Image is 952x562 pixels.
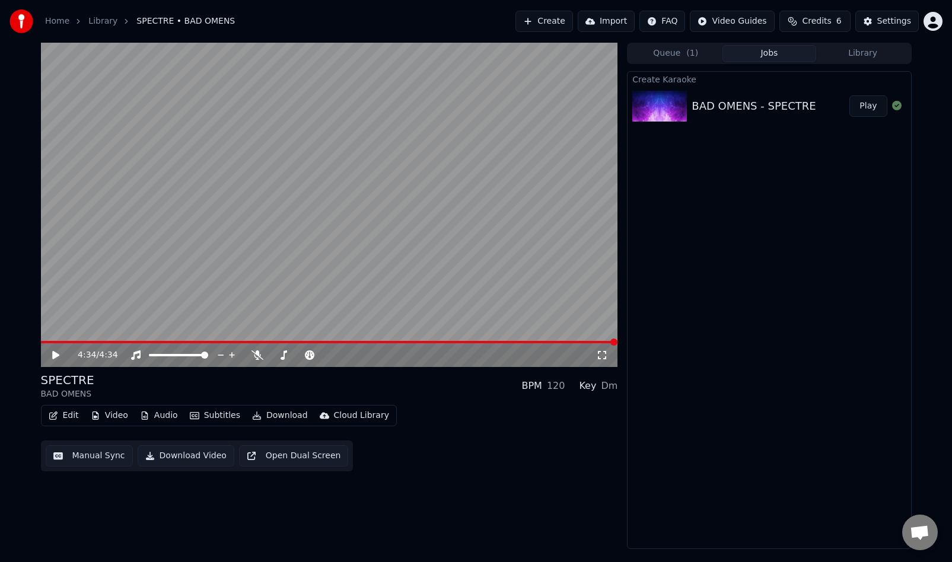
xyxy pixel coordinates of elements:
[515,11,573,32] button: Create
[45,15,235,27] nav: breadcrumb
[521,379,542,393] div: BPM
[46,445,133,467] button: Manual Sync
[849,95,887,117] button: Play
[138,445,234,467] button: Download Video
[855,11,919,32] button: Settings
[86,407,133,424] button: Video
[578,11,635,32] button: Import
[802,15,831,27] span: Credits
[601,379,617,393] div: Dm
[334,410,389,421] div: Cloud Library
[877,15,911,27] div: Settings
[88,15,117,27] a: Library
[41,388,94,400] div: BAD OMENS
[816,45,910,62] button: Library
[185,407,245,424] button: Subtitles
[136,15,235,27] span: SPECTRE • BAD OMENS
[45,15,69,27] a: Home
[836,15,842,27] span: 6
[639,11,685,32] button: FAQ
[547,379,565,393] div: 120
[247,407,313,424] button: Download
[779,11,851,32] button: Credits6
[686,47,698,59] span: ( 1 )
[722,45,816,62] button: Jobs
[579,379,596,393] div: Key
[44,407,84,424] button: Edit
[902,515,938,550] div: Open chat
[692,98,816,114] div: BAD OMENS - SPECTRE
[41,372,94,388] div: SPECTRE
[78,349,96,361] span: 4:34
[628,72,910,86] div: Create Karaoke
[690,11,774,32] button: Video Guides
[629,45,722,62] button: Queue
[99,349,117,361] span: 4:34
[78,349,106,361] div: /
[239,445,349,467] button: Open Dual Screen
[9,9,33,33] img: youka
[135,407,183,424] button: Audio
